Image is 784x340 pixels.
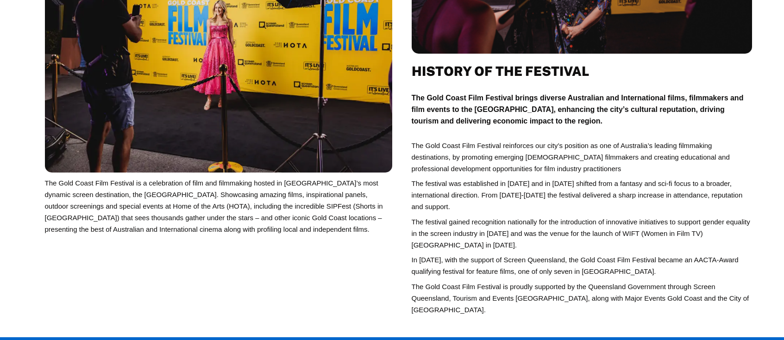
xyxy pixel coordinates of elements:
[412,92,752,127] p: The Gold Coast Film Festival brings diverse Australian and International films, filmmakers and fi...
[45,177,392,235] p: The Gold Coast Film Festival is a celebration of film and filmmaking hosted in [GEOGRAPHIC_DATA]’...
[412,178,752,212] p: The festival was established in [DATE] and in [DATE] shifted from a fantasy and sci-fi focus to a...
[45,191,383,233] span: howcasing amazing films, inspirational panels, outdoor screenings and special events at Home of t...
[412,216,752,251] p: The festival gained recognition nationally for the introduction of innovative initiatives to supp...
[412,140,752,174] p: The Gold Coast Film Festival reinforces our city’s position as one of Australia’s leading filmmak...
[412,63,752,79] h2: History of the Festival
[412,254,752,277] p: In [DATE], with the support of Screen Queensland, the Gold Coast Film Festival became an AACTA-Aw...
[412,281,752,315] p: The Gold Coast Film Festival is proudly supported by the Queensland Government through Screen Que...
